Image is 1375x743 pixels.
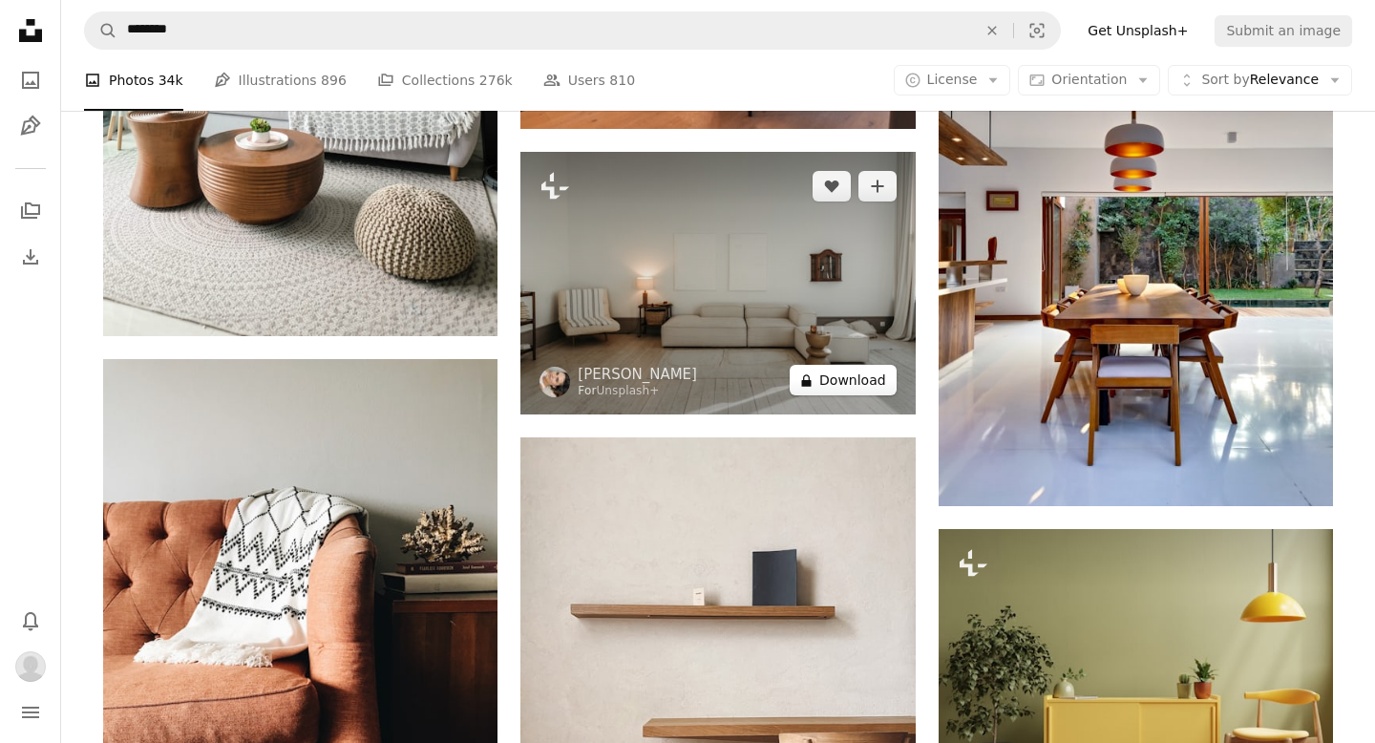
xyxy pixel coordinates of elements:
[578,365,697,384] a: [PERSON_NAME]
[939,669,1333,686] a: Living room interior with armchair and cabinet on empty green wall background.3d rendering
[1051,72,1127,87] span: Orientation
[11,61,50,99] a: Photos
[609,70,635,91] span: 810
[1018,65,1160,96] button: Orientation
[858,171,897,202] button: Add to Collection
[1014,12,1060,49] button: Visual search
[15,651,46,682] img: Avatar of user joshua wijaya
[813,171,851,202] button: Like
[971,12,1013,49] button: Clear
[1076,15,1199,46] a: Get Unsplash+
[85,12,117,49] button: Search Unsplash
[790,365,897,395] button: Download
[578,384,697,399] div: For
[11,107,50,145] a: Illustrations
[11,647,50,686] button: Profile
[543,50,635,111] a: Users 810
[596,384,659,397] a: Unsplash+
[520,691,915,709] a: brown wooden table with chairs
[103,614,497,631] a: white and black textile on brown couch
[377,50,513,111] a: Collections 276k
[894,65,1011,96] button: License
[1168,65,1352,96] button: Sort byRelevance
[214,50,347,111] a: Illustrations 896
[939,234,1333,251] a: brown wooden table and chairs
[11,238,50,276] a: Download History
[11,693,50,732] button: Menu
[11,11,50,53] a: Home — Unsplash
[321,70,347,91] span: 896
[1201,72,1249,87] span: Sort by
[520,152,915,414] img: A living room with a white couch and a white chair
[11,192,50,230] a: Collections
[927,72,978,87] span: License
[479,70,513,91] span: 276k
[1201,71,1319,90] span: Relevance
[539,367,570,397] img: Go to Polina Kuzovkova's profile
[1215,15,1352,46] button: Submit an image
[84,11,1061,50] form: Find visuals sitewide
[520,274,915,291] a: A living room with a white couch and a white chair
[11,602,50,640] button: Notifications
